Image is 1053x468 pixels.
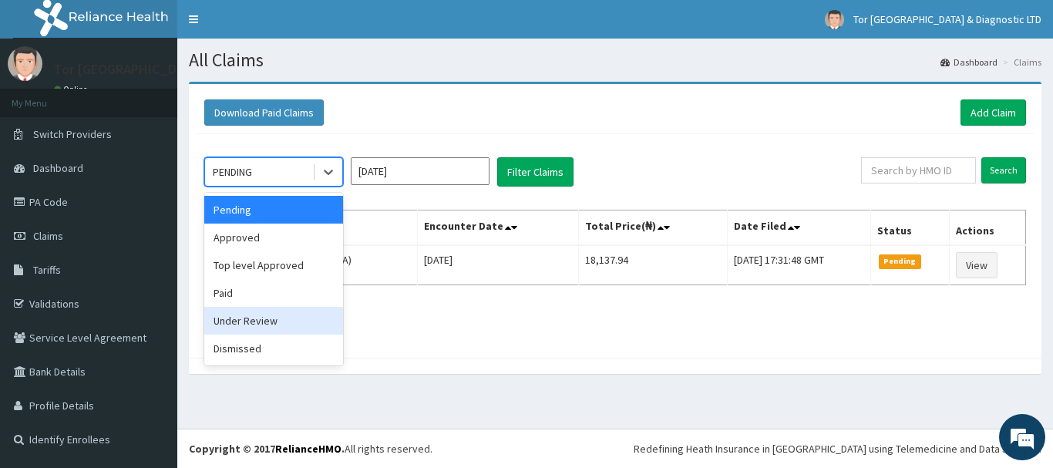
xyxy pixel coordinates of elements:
[33,127,112,141] span: Switch Providers
[960,99,1026,126] a: Add Claim
[54,84,91,95] a: Online
[189,50,1041,70] h1: All Claims
[33,263,61,277] span: Tariffs
[8,46,42,81] img: User Image
[177,429,1053,468] footer: All rights reserved.
[33,161,83,175] span: Dashboard
[89,137,213,293] span: We're online!
[879,254,921,268] span: Pending
[204,99,324,126] button: Download Paid Claims
[204,196,343,224] div: Pending
[204,335,343,362] div: Dismissed
[204,307,343,335] div: Under Review
[351,157,489,185] input: Select Month and Year
[213,164,252,180] div: PENDING
[497,157,574,187] button: Filter Claims
[727,210,870,246] th: Date Filed
[950,210,1026,246] th: Actions
[189,442,345,456] strong: Copyright © 2017 .
[418,245,578,285] td: [DATE]
[29,77,62,116] img: d_794563401_company_1708531726252_794563401
[871,210,950,246] th: Status
[418,210,578,246] th: Encounter Date
[956,252,997,278] a: View
[861,157,976,183] input: Search by HMO ID
[825,10,844,29] img: User Image
[999,56,1041,69] li: Claims
[204,279,343,307] div: Paid
[80,86,259,106] div: Chat with us now
[8,308,294,362] textarea: Type your message and hit 'Enter'
[204,251,343,279] div: Top level Approved
[981,157,1026,183] input: Search
[578,245,727,285] td: 18,137.94
[634,441,1041,456] div: Redefining Heath Insurance in [GEOGRAPHIC_DATA] using Telemedicine and Data Science!
[33,229,63,243] span: Claims
[275,442,341,456] a: RelianceHMO
[204,224,343,251] div: Approved
[54,62,309,76] p: Tor [GEOGRAPHIC_DATA] & Diagnostic LTD
[578,210,727,246] th: Total Price(₦)
[253,8,290,45] div: Minimize live chat window
[940,56,997,69] a: Dashboard
[727,245,870,285] td: [DATE] 17:31:48 GMT
[853,12,1041,26] span: Tor [GEOGRAPHIC_DATA] & Diagnostic LTD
